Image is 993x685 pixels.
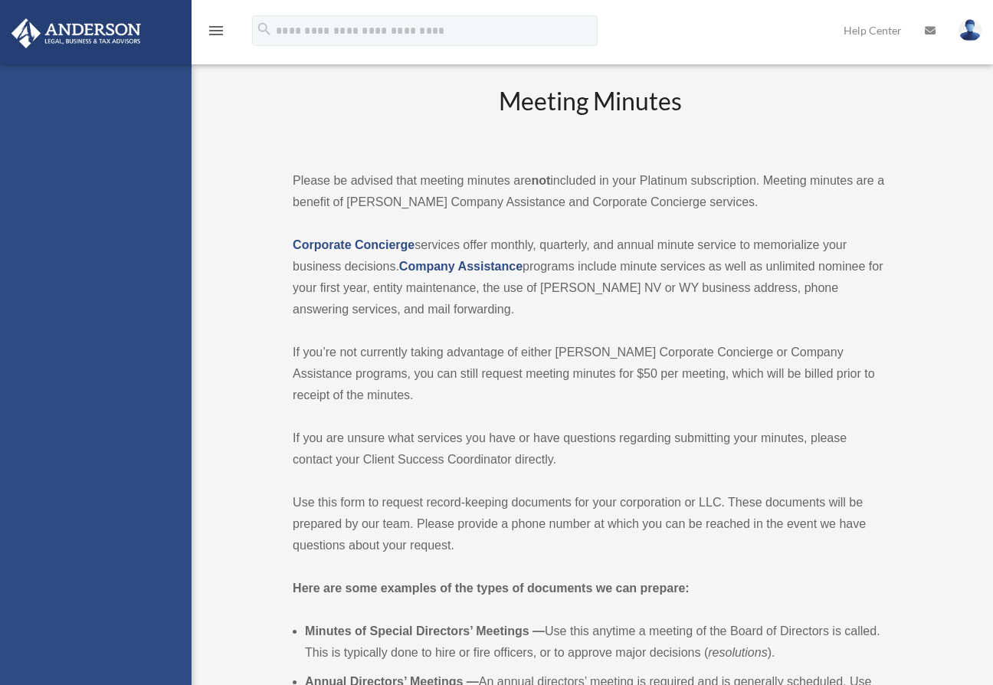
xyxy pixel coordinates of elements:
a: menu [207,27,225,40]
img: Anderson Advisors Platinum Portal [7,18,146,48]
a: Company Assistance [399,260,523,273]
i: search [256,21,273,38]
img: User Pic [959,19,982,41]
a: Corporate Concierge [293,238,415,251]
li: Use this anytime a meeting of the Board of Directors is called. This is typically done to hire or... [305,621,888,664]
em: resolutions [708,646,767,659]
strong: Here are some examples of the types of documents we can prepare: [293,582,690,595]
p: Use this form to request record-keeping documents for your corporation or LLC. These documents wi... [293,492,888,556]
b: Minutes of Special Directors’ Meetings — [305,624,545,637]
p: If you are unsure what services you have or have questions regarding submitting your minutes, ple... [293,428,888,470]
p: services offer monthly, quarterly, and annual minute service to memorialize your business decisio... [293,234,888,320]
i: menu [207,21,225,40]
p: If you’re not currently taking advantage of either [PERSON_NAME] Corporate Concierge or Company A... [293,342,888,406]
p: Please be advised that meeting minutes are included in your Platinum subscription. Meeting minute... [293,170,888,213]
h2: Meeting Minutes [293,84,888,148]
strong: not [531,174,550,187]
